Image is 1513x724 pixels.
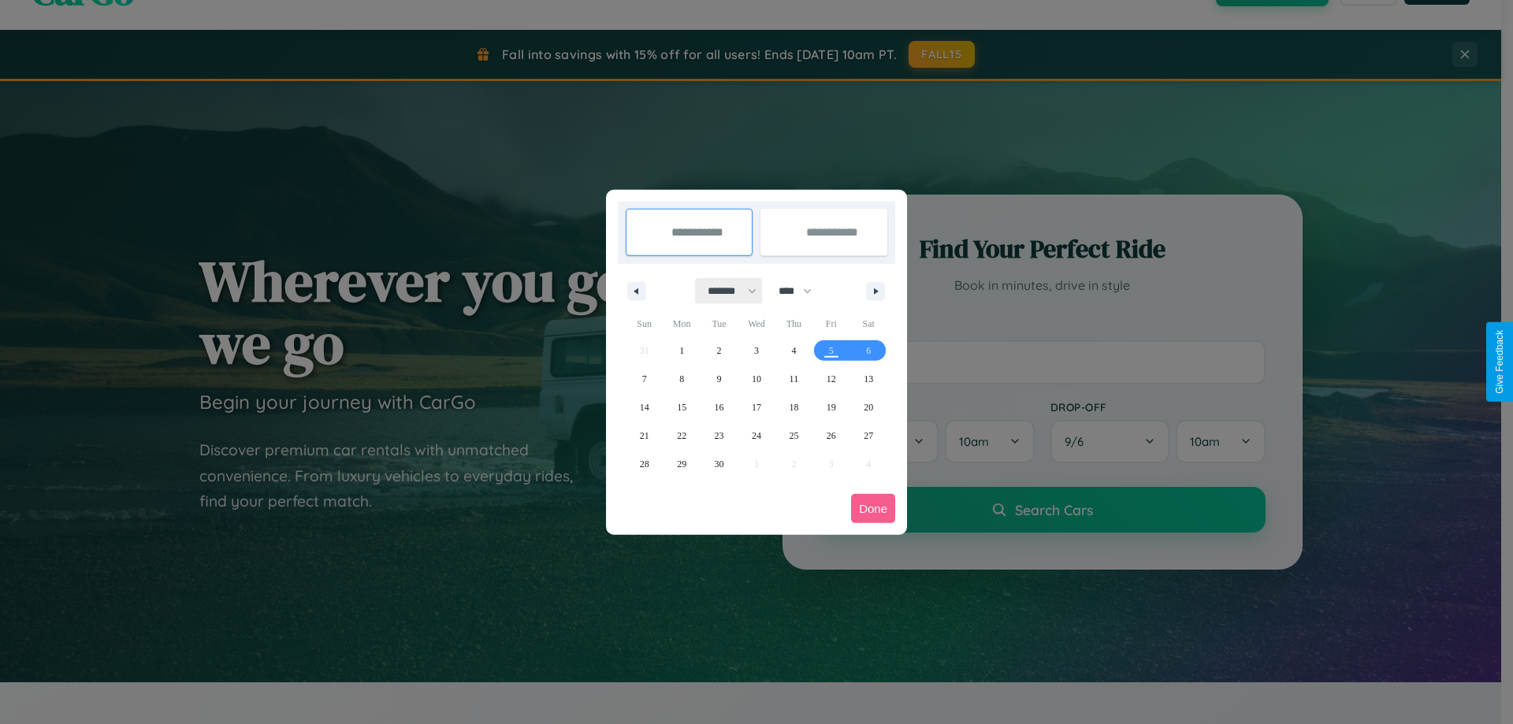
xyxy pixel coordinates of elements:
span: 1 [679,336,684,365]
button: 20 [850,393,887,421]
span: 3 [754,336,759,365]
button: 1 [663,336,700,365]
span: 6 [866,336,871,365]
button: 18 [775,393,812,421]
span: 11 [790,365,799,393]
span: Mon [663,311,700,336]
span: 9 [717,365,722,393]
span: 25 [789,421,798,450]
button: 10 [738,365,775,393]
button: 12 [812,365,849,393]
button: 3 [738,336,775,365]
span: Wed [738,311,775,336]
span: 17 [752,393,761,421]
span: 5 [829,336,834,365]
button: 17 [738,393,775,421]
button: 7 [626,365,663,393]
span: 4 [791,336,796,365]
button: 25 [775,421,812,450]
button: 16 [701,393,738,421]
button: 19 [812,393,849,421]
span: 18 [789,393,798,421]
span: 26 [827,421,836,450]
button: 27 [850,421,887,450]
button: 28 [626,450,663,478]
span: Tue [701,311,738,336]
button: 21 [626,421,663,450]
span: 7 [642,365,647,393]
span: 20 [864,393,873,421]
span: 2 [717,336,722,365]
button: 14 [626,393,663,421]
span: Thu [775,311,812,336]
span: 13 [864,365,873,393]
span: Sun [626,311,663,336]
button: 9 [701,365,738,393]
button: 4 [775,336,812,365]
span: 14 [640,393,649,421]
span: Fri [812,311,849,336]
span: 21 [640,421,649,450]
button: Done [851,494,895,523]
div: Give Feedback [1494,330,1505,394]
button: 8 [663,365,700,393]
span: 30 [715,450,724,478]
span: 15 [677,393,686,421]
span: 12 [827,365,836,393]
span: 8 [679,365,684,393]
span: 22 [677,421,686,450]
button: 24 [738,421,775,450]
button: 26 [812,421,849,450]
button: 5 [812,336,849,365]
button: 29 [663,450,700,478]
button: 30 [701,450,738,478]
button: 15 [663,393,700,421]
button: 2 [701,336,738,365]
span: 28 [640,450,649,478]
span: 19 [827,393,836,421]
button: 22 [663,421,700,450]
button: 23 [701,421,738,450]
span: 29 [677,450,686,478]
button: 11 [775,365,812,393]
span: 27 [864,421,873,450]
span: 16 [715,393,724,421]
button: 13 [850,365,887,393]
span: Sat [850,311,887,336]
span: 10 [752,365,761,393]
span: 24 [752,421,761,450]
button: 6 [850,336,887,365]
span: 23 [715,421,724,450]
